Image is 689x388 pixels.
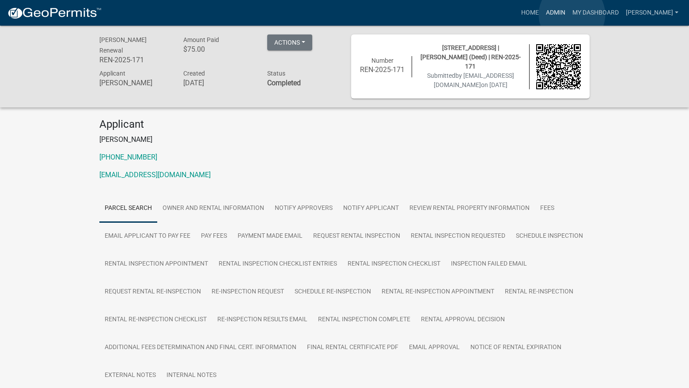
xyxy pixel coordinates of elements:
span: Status [267,70,285,77]
a: [PHONE_NUMBER] [99,153,157,161]
span: Number [371,57,394,64]
a: Notify Applicant [338,194,404,223]
a: Rental Re-Inspection Appointment [376,278,500,306]
a: Email Approval [404,334,465,362]
a: Rental Re-Inspection Checklist [99,306,212,334]
a: Parcel search [99,194,157,223]
span: Submitted on [DATE] [427,72,514,88]
a: Rental Re-Inspection [500,278,579,306]
span: Created [183,70,205,77]
a: Re-Inspection Request [206,278,289,306]
a: Schedule Re-Inspection [289,278,376,306]
a: Schedule Inspection [511,222,588,251]
a: Final Rental Certificate PDF [302,334,404,362]
span: by [EMAIL_ADDRESS][DOMAIN_NAME] [434,72,514,88]
h6: REN-2025-171 [99,56,170,64]
a: Notify Approvers [269,194,338,223]
a: Rental Inspection Checklist Entries [213,250,342,278]
h6: [PERSON_NAME] [99,79,170,87]
a: [PERSON_NAME] [622,4,682,21]
a: Re-Inspection Results Email [212,306,313,334]
a: Rental Inspection Appointment [99,250,213,278]
a: Email Applicant to Pay Fee [99,222,196,251]
img: QR code [536,44,581,89]
h6: $75.00 [183,45,254,53]
a: Inspection Failed Email [446,250,532,278]
a: Fees [535,194,560,223]
p: [PERSON_NAME] [99,134,590,145]
a: Home [518,4,542,21]
h4: Applicant [99,118,590,131]
h6: REN-2025-171 [360,65,405,74]
button: Actions [267,34,312,50]
a: Rental Inspection Requested [405,222,511,251]
span: [PERSON_NAME] Renewal [99,36,147,54]
a: Payment Made Email [232,222,308,251]
a: Rental Approval Decision [416,306,510,334]
a: Additional Fees Determination and Final Cert. Information [99,334,302,362]
a: My Dashboard [569,4,622,21]
a: Admin [542,4,569,21]
span: [STREET_ADDRESS] | [PERSON_NAME] (Deed) | REN-2025-171 [420,44,521,70]
h6: [DATE] [183,79,254,87]
a: Request Rental Inspection [308,222,405,251]
a: Review Rental Property Information [404,194,535,223]
a: Notice of Rental Expiration [465,334,567,362]
a: Rental Inspection Checklist [342,250,446,278]
span: Amount Paid [183,36,219,43]
strong: Completed [267,79,301,87]
a: Rental Inspection Complete [313,306,416,334]
a: Request Rental Re-Inspection [99,278,206,306]
span: Applicant [99,70,125,77]
a: Pay Fees [196,222,232,251]
a: [EMAIL_ADDRESS][DOMAIN_NAME] [99,171,211,179]
a: Owner and Rental Information [157,194,269,223]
